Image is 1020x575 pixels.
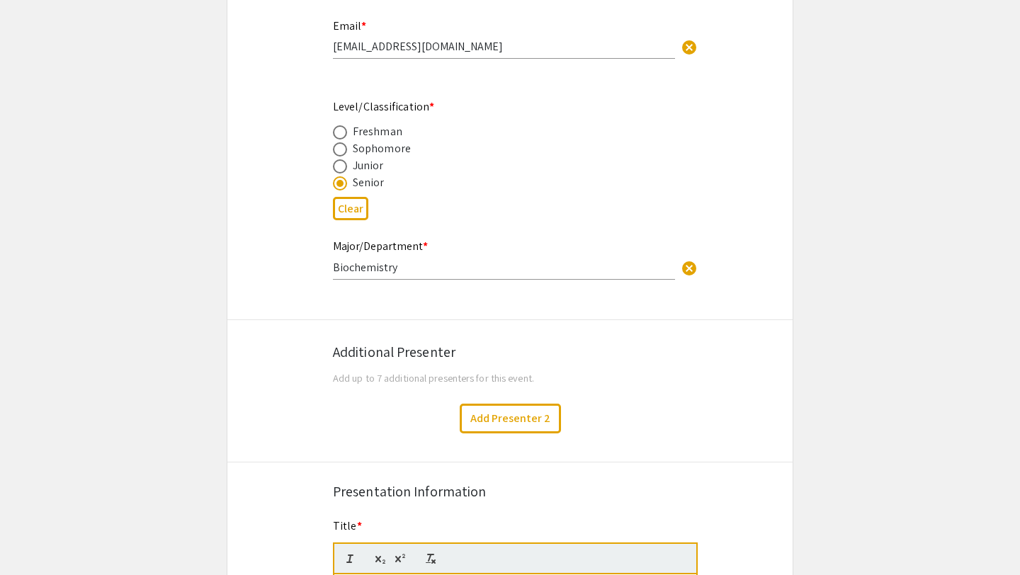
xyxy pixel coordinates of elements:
[681,39,698,56] span: cancel
[675,254,703,282] button: Clear
[333,341,687,363] div: Additional Presenter
[681,260,698,277] span: cancel
[333,518,362,533] mat-label: Title
[353,157,384,174] div: Junior
[333,260,675,275] input: Type Here
[460,404,561,433] button: Add Presenter 2
[675,33,703,61] button: Clear
[333,18,366,33] mat-label: Email
[353,140,411,157] div: Sophomore
[333,239,428,254] mat-label: Major/Department
[353,174,385,191] div: Senior
[333,99,434,114] mat-label: Level/Classification
[353,123,402,140] div: Freshman
[333,39,675,54] input: Type Here
[333,371,534,385] span: Add up to 7 additional presenters for this event.
[333,197,368,220] button: Clear
[333,481,687,502] div: Presentation Information
[11,511,60,564] iframe: Chat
